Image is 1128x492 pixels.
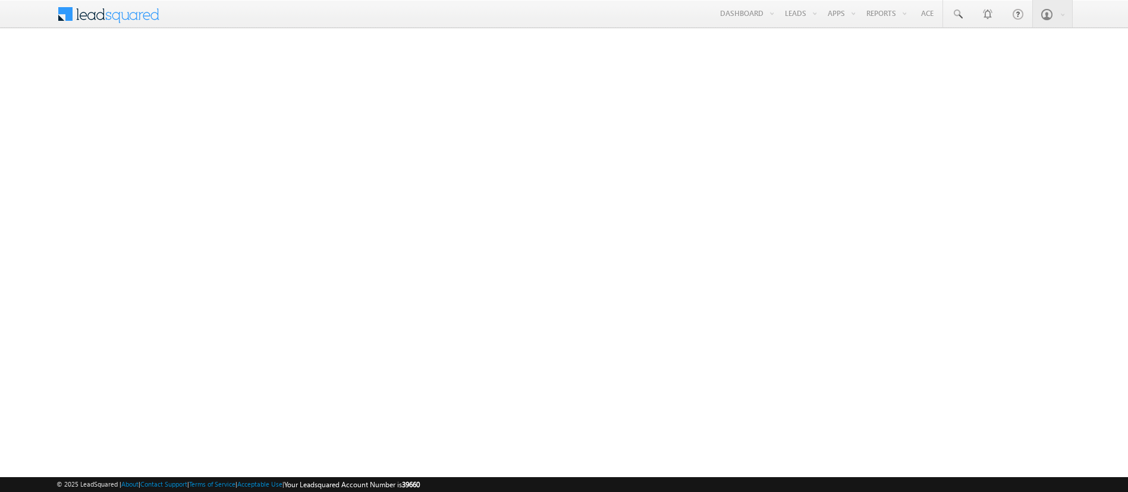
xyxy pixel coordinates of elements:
a: Terms of Service [189,480,235,488]
span: © 2025 LeadSquared | | | | | [56,479,420,490]
span: 39660 [402,480,420,489]
a: About [121,480,139,488]
a: Contact Support [140,480,187,488]
span: Your Leadsquared Account Number is [284,480,420,489]
a: Acceptable Use [237,480,282,488]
